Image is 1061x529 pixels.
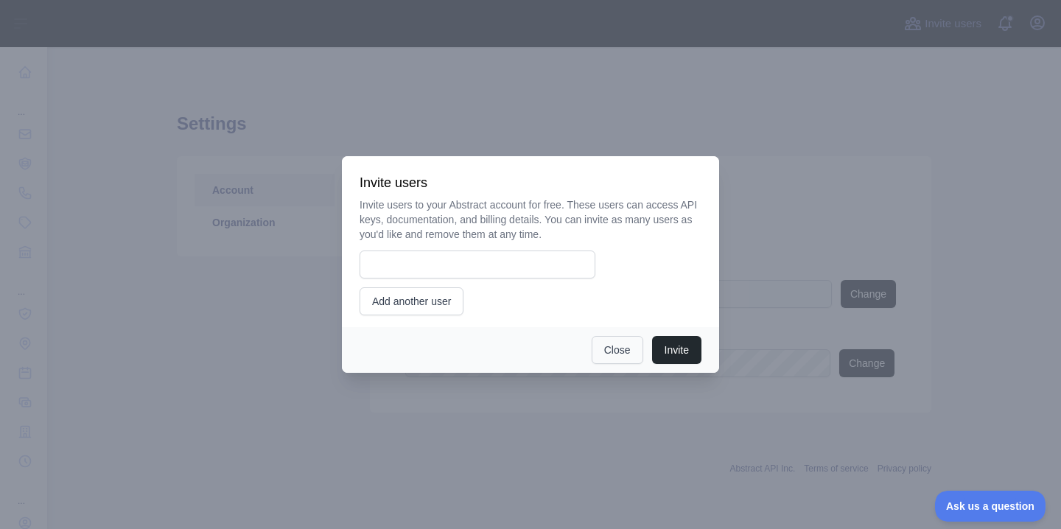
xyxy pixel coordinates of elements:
[935,491,1046,522] iframe: Toggle Customer Support
[360,174,701,192] h3: Invite users
[360,197,701,242] p: Invite users to your Abstract account for free. These users can access API keys, documentation, a...
[360,287,463,315] button: Add another user
[592,336,643,364] button: Close
[652,336,701,364] button: Invite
